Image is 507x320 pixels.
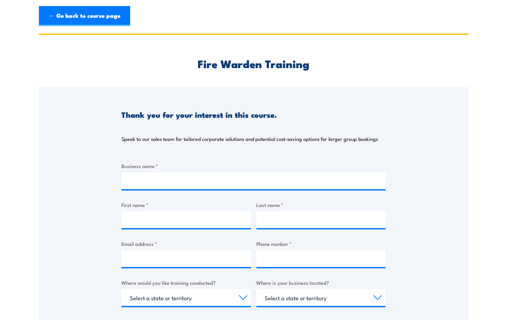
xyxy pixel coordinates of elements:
label: Email address [121,240,251,248]
label: First name [121,201,251,209]
label: Business name [121,162,386,170]
label: Where would you like training conducted? [121,279,251,286]
label: Last name [256,201,386,209]
label: Phone number [256,240,386,248]
a: ← Go back to course page [39,6,130,26]
h2: Fire Warden Training [121,59,386,68]
h3: Thank you for your interest in this course. [121,111,277,118]
label: Where is your business located? [256,279,386,286]
p: Speak to our sales team for tailored corporate solutions and potential cost-saving options for la... [121,136,378,142]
